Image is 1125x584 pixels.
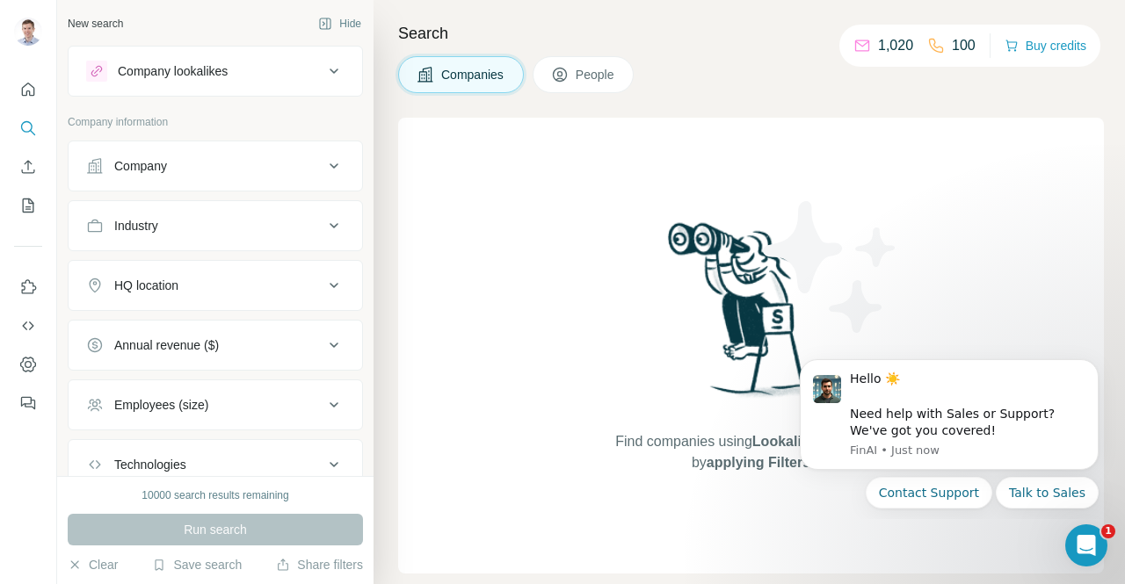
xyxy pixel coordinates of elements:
button: Clear [68,556,118,573]
button: Search [14,112,42,144]
img: Avatar [14,18,42,46]
span: People [576,66,616,83]
div: Annual revenue ($) [114,336,219,354]
span: Companies [441,66,505,83]
span: Find companies using or by [610,431,891,473]
p: 100 [952,35,976,56]
iframe: Intercom notifications message [773,345,1125,519]
button: Quick start [14,74,42,105]
div: Industry [114,217,158,234]
span: 1 [1101,524,1115,538]
div: 10000 search results remaining [142,487,288,503]
div: Company lookalikes [118,62,228,80]
button: Share filters [276,556,363,573]
button: Use Surfe API [14,310,42,342]
h4: Search [398,21,1104,46]
button: Industry [69,205,362,247]
button: Enrich CSV [14,151,42,183]
div: New search [68,16,123,32]
button: Feedback [14,387,42,419]
button: Dashboard [14,349,42,380]
p: Company information [68,114,363,130]
button: Company lookalikes [69,50,362,92]
button: Buy credits [1005,33,1086,58]
div: Employees (size) [114,396,208,414]
button: Hide [306,11,374,37]
button: My lists [14,190,42,221]
button: HQ location [69,264,362,306]
button: Technologies [69,443,362,486]
button: Save search [152,556,242,573]
div: Technologies [114,456,186,473]
button: Annual revenue ($) [69,324,362,366]
div: Company [114,157,167,175]
iframe: Intercom live chat [1065,524,1107,566]
img: Surfe Illustration - Stars [751,188,910,346]
img: Surfe Illustration - Woman searching with binoculars [660,218,843,414]
span: Lookalikes search [752,434,875,449]
span: applying Filters [707,455,810,470]
button: Use Surfe on LinkedIn [14,271,42,303]
p: 1,020 [878,35,913,56]
div: HQ location [114,277,178,294]
button: Company [69,145,362,187]
button: Employees (size) [69,384,362,426]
